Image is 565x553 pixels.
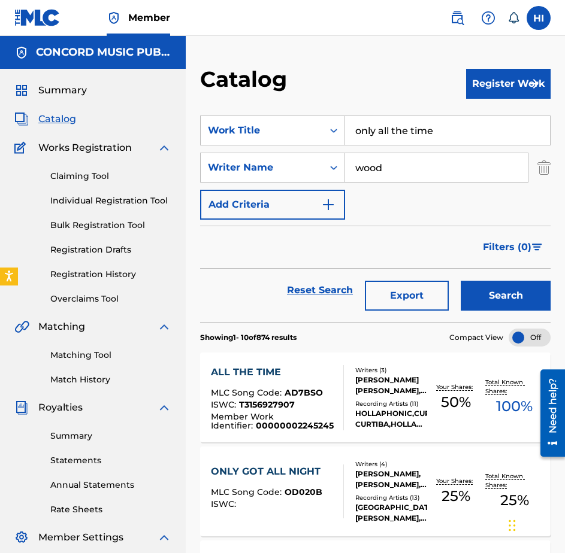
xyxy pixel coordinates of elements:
[355,493,427,502] div: Recording Artists ( 13 )
[50,170,171,183] a: Claiming Tool
[527,77,541,91] img: f7272a7cc735f4ea7f67.svg
[14,9,61,26] img: MLC Logo
[157,141,171,155] img: expand
[50,268,171,281] a: Registration History
[436,476,476,485] p: Your Shares:
[50,503,171,516] a: Rate Sheets
[321,197,336,212] img: 9d2ae6d4665cec9f34b9.svg
[157,400,171,415] img: expand
[355,502,427,524] div: [GEOGRAPHIC_DATA], [PERSON_NAME], [GEOGRAPHIC_DATA], [GEOGRAPHIC_DATA], [GEOGRAPHIC_DATA], [GEOGR...
[500,490,529,511] span: 25 %
[50,219,171,232] a: Bulk Registration Tool
[485,472,543,490] p: Total Known Shares:
[14,530,29,545] img: Member Settings
[38,530,123,545] span: Member Settings
[355,408,427,430] div: HOLLAPHONIC,CURTIBA, CURTIBA,HOLLAPHONIC, HOLLAPHONIC, CURTIBA, HOLLAPHONIC, HOLLAPHONIC, CURTIBA...
[509,508,516,543] div: Drag
[476,232,551,262] button: Filters (0)
[200,353,551,442] a: ALL THE TIMEMLC Song Code:AD7BSOISWC:T3156927907Member Work Identifier:00000002245245Writers (3)[...
[285,487,322,497] span: OD020B
[211,411,274,431] span: Member Work Identifier :
[445,6,469,30] a: Public Search
[50,349,171,361] a: Matching Tool
[466,69,551,99] button: Register Work
[38,141,132,155] span: Works Registration
[211,399,239,410] span: ISWC :
[365,281,449,311] button: Export
[442,485,470,507] span: 25 %
[36,45,171,59] h5: CONCORD MUSIC PUBLISHING LLC
[50,195,171,207] a: Individual Registration Tool
[256,420,334,431] span: 00000002245245
[38,320,85,334] span: Matching
[483,240,531,254] span: Filters ( 0 )
[50,454,171,467] a: Statements
[14,400,29,415] img: Royalties
[441,391,471,413] span: 50 %
[211,365,334,379] div: ALL THE TIME
[50,293,171,305] a: Overclaims Tool
[481,11,495,25] img: help
[450,11,464,25] img: search
[14,320,29,334] img: Matching
[211,464,327,479] div: ONLY GOT ALL NIGHT
[157,320,171,334] img: expand
[200,332,297,343] p: Showing 1 - 10 of 874 results
[50,479,171,491] a: Annual Statements
[505,496,565,553] iframe: Chat Widget
[14,112,76,126] a: CatalogCatalog
[208,123,316,138] div: Work Title
[211,387,285,398] span: MLC Song Code :
[38,112,76,126] span: Catalog
[38,400,83,415] span: Royalties
[496,396,533,417] span: 100 %
[200,116,551,322] form: Search Form
[355,460,427,469] div: Writers ( 4 )
[537,153,551,183] img: Delete Criterion
[200,446,551,536] a: ONLY GOT ALL NIGHTMLC Song Code:OD020BISWC:Writers (4)[PERSON_NAME], [PERSON_NAME], [PERSON_NAME]...
[476,6,500,30] div: Help
[507,12,519,24] div: Notifications
[157,530,171,545] img: expand
[200,190,345,220] button: Add Criteria
[14,112,29,126] img: Catalog
[285,387,323,398] span: AD7BSO
[208,160,316,175] div: Writer Name
[485,378,543,396] p: Total Known Shares:
[281,277,359,303] a: Reset Search
[128,11,170,25] span: Member
[50,244,171,256] a: Registration Drafts
[14,83,29,98] img: Summary
[200,66,293,93] h2: Catalog
[14,45,29,60] img: Accounts
[527,6,551,30] div: User Menu
[355,366,427,375] div: Writers ( 3 )
[531,365,565,461] iframe: Resource Center
[436,382,476,391] p: Your Shares:
[355,469,427,490] div: [PERSON_NAME], [PERSON_NAME], [PERSON_NAME], [PERSON_NAME]
[355,375,427,396] div: [PERSON_NAME] [PERSON_NAME], [PERSON_NAME]
[211,487,285,497] span: MLC Song Code :
[355,399,427,408] div: Recording Artists ( 11 )
[107,11,121,25] img: Top Rightsholder
[449,332,503,343] span: Compact View
[14,83,87,98] a: SummarySummary
[14,141,30,155] img: Works Registration
[532,244,542,251] img: filter
[211,499,239,509] span: ISWC :
[461,281,551,311] button: Search
[50,430,171,442] a: Summary
[38,83,87,98] span: Summary
[50,373,171,386] a: Match History
[239,399,295,410] span: T3156927907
